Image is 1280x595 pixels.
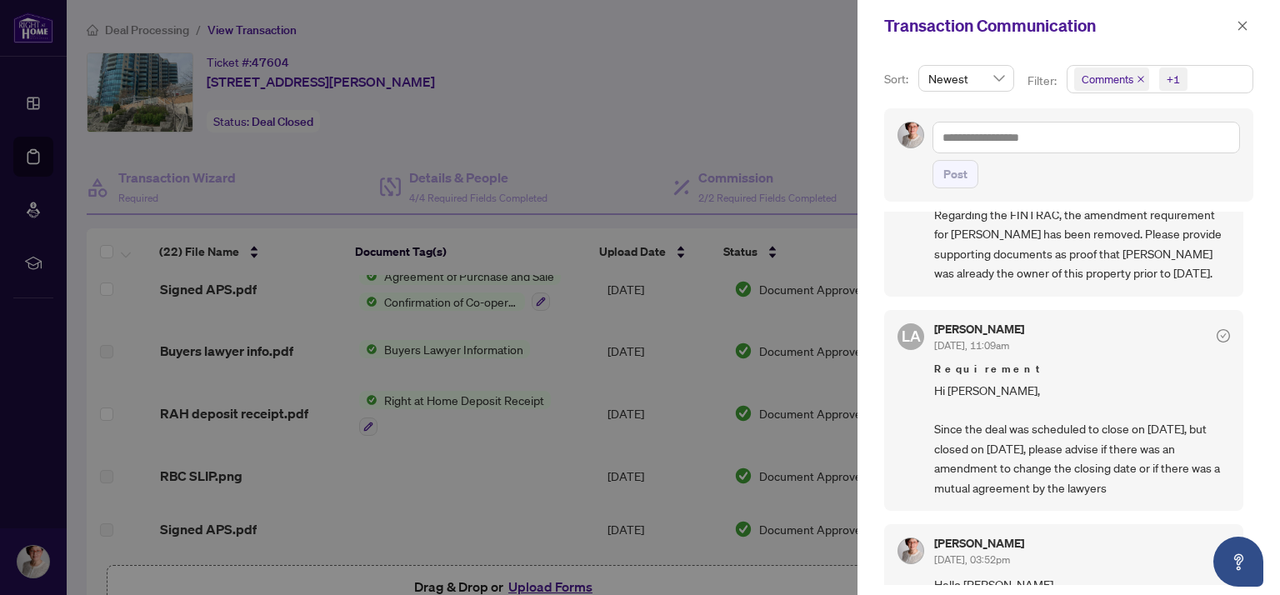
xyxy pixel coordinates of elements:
h5: [PERSON_NAME] [934,323,1024,335]
p: Sort: [884,70,912,88]
span: [DATE], 11:09am [934,339,1009,352]
span: check-circle [1217,329,1230,342]
span: close [1237,20,1248,32]
span: [DATE], 03:52pm [934,553,1010,566]
span: close [1137,75,1145,83]
span: Newest [928,66,1004,91]
span: LA [902,324,921,347]
button: Post [932,160,978,188]
span: Regarding the FINTRAC, the amendment requirement for [PERSON_NAME] has been removed. Please provi... [934,205,1230,283]
p: Filter: [1027,72,1059,90]
span: Comments [1082,71,1133,87]
span: Hi [PERSON_NAME], Since the deal was scheduled to close on [DATE], but closed on [DATE], please a... [934,381,1230,497]
div: Transaction Communication [884,13,1232,38]
img: Profile Icon [898,122,923,147]
button: Open asap [1213,537,1263,587]
h5: [PERSON_NAME] [934,537,1024,549]
img: Profile Icon [898,538,923,563]
span: Comments [1074,67,1149,91]
div: +1 [1167,71,1180,87]
span: Requirement [934,361,1230,377]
